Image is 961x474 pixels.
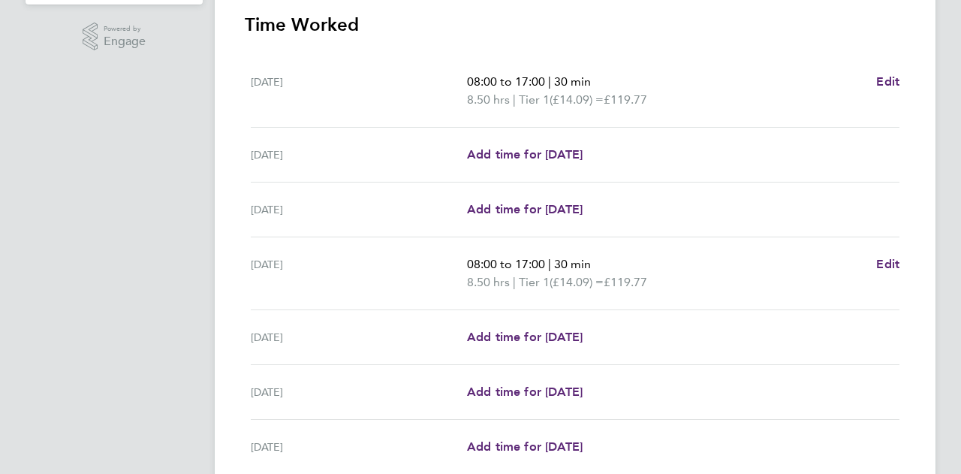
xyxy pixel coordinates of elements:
span: (£14.09) = [550,275,604,289]
span: 8.50 hrs [467,92,510,107]
span: Edit [876,257,899,271]
a: Add time for [DATE] [467,328,583,346]
span: Add time for [DATE] [467,439,583,454]
div: [DATE] [251,146,467,164]
a: Edit [876,255,899,273]
span: Tier 1 [519,273,550,291]
span: Edit [876,74,899,89]
span: Add time for [DATE] [467,330,583,344]
div: [DATE] [251,438,467,456]
span: Tier 1 [519,91,550,109]
span: Engage [104,35,146,48]
span: Add time for [DATE] [467,385,583,399]
span: 08:00 to 17:00 [467,74,545,89]
a: Add time for [DATE] [467,201,583,219]
span: Powered by [104,23,146,35]
span: | [548,74,551,89]
span: 30 min [554,257,591,271]
a: Add time for [DATE] [467,438,583,456]
span: £119.77 [604,92,647,107]
span: | [513,92,516,107]
div: [DATE] [251,255,467,291]
a: Powered byEngage [83,23,146,51]
div: [DATE] [251,201,467,219]
span: 8.50 hrs [467,275,510,289]
span: | [513,275,516,289]
div: [DATE] [251,73,467,109]
span: (£14.09) = [550,92,604,107]
span: £119.77 [604,275,647,289]
h3: Time Worked [245,13,905,37]
div: [DATE] [251,383,467,401]
span: 30 min [554,74,591,89]
div: [DATE] [251,328,467,346]
span: Add time for [DATE] [467,202,583,216]
a: Edit [876,73,899,91]
span: Add time for [DATE] [467,147,583,162]
span: 08:00 to 17:00 [467,257,545,271]
a: Add time for [DATE] [467,383,583,401]
span: | [548,257,551,271]
a: Add time for [DATE] [467,146,583,164]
